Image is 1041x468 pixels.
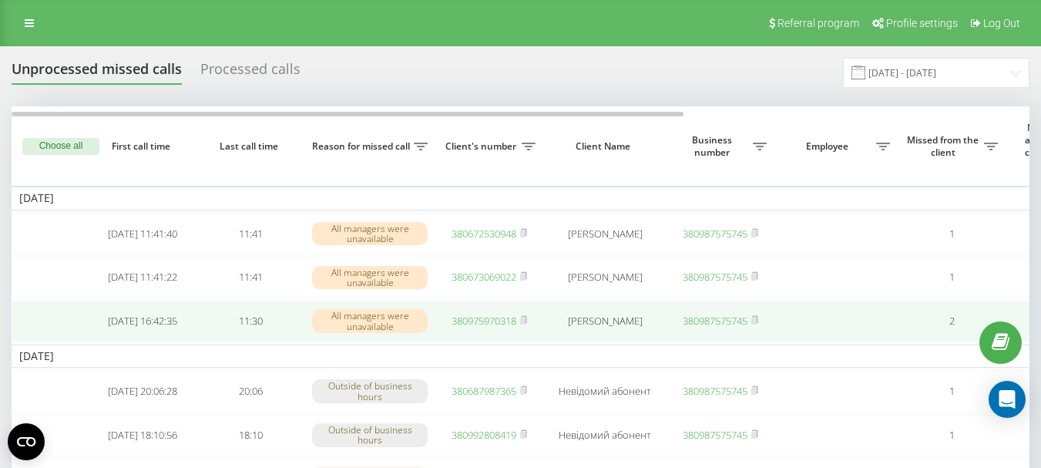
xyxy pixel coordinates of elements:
[674,134,753,158] span: Business number
[89,257,196,298] td: [DATE] 11:41:22
[983,17,1020,29] span: Log Out
[443,140,522,153] span: Client's number
[196,257,304,298] td: 11:41
[452,428,516,442] a: 380992808419
[89,371,196,412] td: [DATE] 20:06:28
[312,379,428,402] div: Outside of business hours
[312,222,428,245] div: All managers were unavailable
[89,415,196,456] td: [DATE] 18:10:56
[543,301,667,342] td: [PERSON_NAME]
[312,140,414,153] span: Reason for missed call
[898,257,1006,298] td: 1
[452,384,516,398] a: 380687987365
[898,214,1006,254] td: 1
[782,140,876,153] span: Employee
[898,415,1006,456] td: 1
[898,301,1006,342] td: 2
[898,371,1006,412] td: 1
[683,428,747,442] a: 380987575745
[543,415,667,456] td: Невідомий абонент
[89,214,196,254] td: [DATE] 11:41:40
[683,314,747,328] a: 380987575745
[312,266,428,289] div: All managers were unavailable
[8,423,45,460] button: Open CMP widget
[452,227,516,241] a: 380672530948
[196,371,304,412] td: 20:06
[905,134,984,158] span: Missed from the client
[196,301,304,342] td: 11:30
[200,61,301,85] div: Processed calls
[312,309,428,332] div: All managers were unavailable
[452,270,516,284] a: 380673069022
[989,381,1026,418] div: Open Intercom Messenger
[196,415,304,456] td: 18:10
[683,270,747,284] a: 380987575745
[196,214,304,254] td: 11:41
[452,314,516,328] a: 380975970318
[22,138,99,155] button: Choose all
[683,384,747,398] a: 380987575745
[89,301,196,342] td: [DATE] 16:42:35
[543,257,667,298] td: [PERSON_NAME]
[543,214,667,254] td: [PERSON_NAME]
[209,140,292,153] span: Last call time
[543,371,667,412] td: Невідомий абонент
[556,140,653,153] span: Client Name
[12,61,182,85] div: Unprocessed missed calls
[101,140,184,153] span: First call time
[886,17,958,29] span: Profile settings
[777,17,859,29] span: Referral program
[312,423,428,446] div: Outside of business hours
[683,227,747,241] a: 380987575745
